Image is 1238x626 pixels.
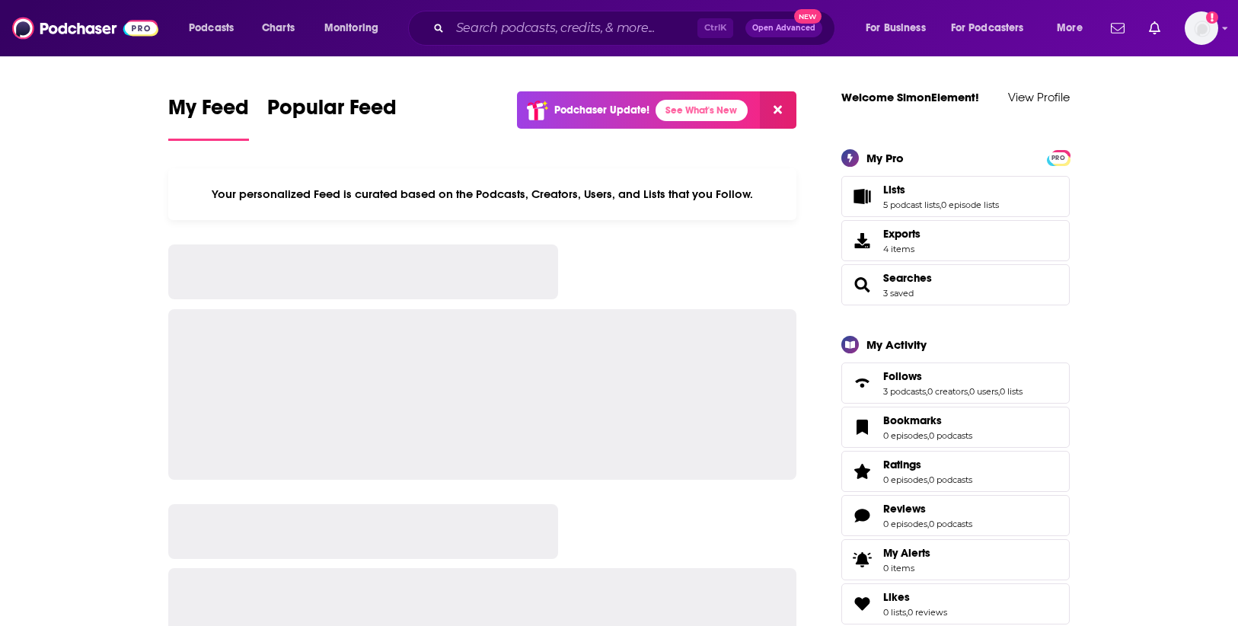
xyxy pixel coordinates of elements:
a: Lists [847,186,877,207]
a: My Feed [168,94,249,141]
a: Exports [841,220,1070,261]
a: Ratings [847,461,877,482]
a: 0 episode lists [941,200,999,210]
button: Show profile menu [1185,11,1218,45]
span: For Podcasters [951,18,1024,39]
span: Searches [841,264,1070,305]
span: , [927,519,929,529]
span: Follows [883,369,922,383]
a: 0 reviews [908,607,947,618]
a: 0 lists [1000,386,1023,397]
a: 0 lists [883,607,906,618]
span: My Alerts [847,549,877,570]
a: 0 creators [927,386,968,397]
div: Your personalized Feed is curated based on the Podcasts, Creators, Users, and Lists that you Follow. [168,168,796,220]
span: , [927,430,929,441]
span: Lists [841,176,1070,217]
span: My Alerts [883,546,930,560]
a: 3 saved [883,288,914,299]
span: , [968,386,969,397]
span: , [926,386,927,397]
a: 0 podcasts [929,519,972,529]
span: Lists [883,183,905,196]
span: , [906,607,908,618]
button: open menu [178,16,254,40]
span: Reviews [883,502,926,516]
input: Search podcasts, credits, & more... [450,16,697,40]
a: 0 episodes [883,430,927,441]
a: PRO [1049,151,1067,162]
a: See What's New [656,100,748,121]
span: 0 items [883,563,930,573]
span: For Business [866,18,926,39]
img: User Profile [1185,11,1218,45]
span: , [940,200,941,210]
button: open menu [855,16,945,40]
button: open menu [314,16,398,40]
span: Ratings [883,458,921,471]
span: Exports [883,227,921,241]
span: Follows [841,363,1070,404]
svg: Add a profile image [1206,11,1218,24]
div: My Pro [866,151,904,165]
img: Podchaser - Follow, Share and Rate Podcasts [12,14,158,43]
div: My Activity [866,337,927,352]
a: Bookmarks [847,417,877,438]
span: Logged in as SimonElement [1185,11,1218,45]
span: Podcasts [189,18,234,39]
a: Follows [847,372,877,394]
a: 0 users [969,386,998,397]
span: Ctrl K [697,18,733,38]
a: Lists [883,183,999,196]
span: PRO [1049,152,1067,164]
span: My Feed [168,94,249,129]
button: open menu [1046,16,1102,40]
a: Popular Feed [267,94,397,141]
a: 5 podcast lists [883,200,940,210]
span: , [927,474,929,485]
a: View Profile [1008,90,1070,104]
a: Bookmarks [883,414,972,427]
button: open menu [941,16,1046,40]
p: Podchaser Update! [554,104,649,117]
a: Likes [847,593,877,615]
a: Ratings [883,458,972,471]
span: Likes [841,583,1070,624]
a: 0 podcasts [929,474,972,485]
a: Show notifications dropdown [1105,15,1131,41]
a: Searches [883,271,932,285]
span: Bookmarks [841,407,1070,448]
a: 3 podcasts [883,386,926,397]
span: Charts [262,18,295,39]
a: Searches [847,274,877,295]
span: Likes [883,590,910,604]
span: Bookmarks [883,414,942,427]
span: , [998,386,1000,397]
a: Charts [252,16,304,40]
a: Reviews [883,502,972,516]
a: Show notifications dropdown [1143,15,1166,41]
span: Ratings [841,451,1070,492]
span: Exports [847,230,877,251]
a: Reviews [847,505,877,526]
div: Search podcasts, credits, & more... [423,11,850,46]
a: 0 episodes [883,474,927,485]
a: Welcome SimonElement! [841,90,979,104]
button: Open AdvancedNew [745,19,822,37]
a: My Alerts [841,539,1070,580]
a: 0 podcasts [929,430,972,441]
span: Popular Feed [267,94,397,129]
span: 4 items [883,244,921,254]
a: 0 episodes [883,519,927,529]
span: Reviews [841,495,1070,536]
span: More [1057,18,1083,39]
a: Likes [883,590,947,604]
span: Monitoring [324,18,378,39]
span: New [794,9,822,24]
a: Follows [883,369,1023,383]
span: Open Advanced [752,24,815,32]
